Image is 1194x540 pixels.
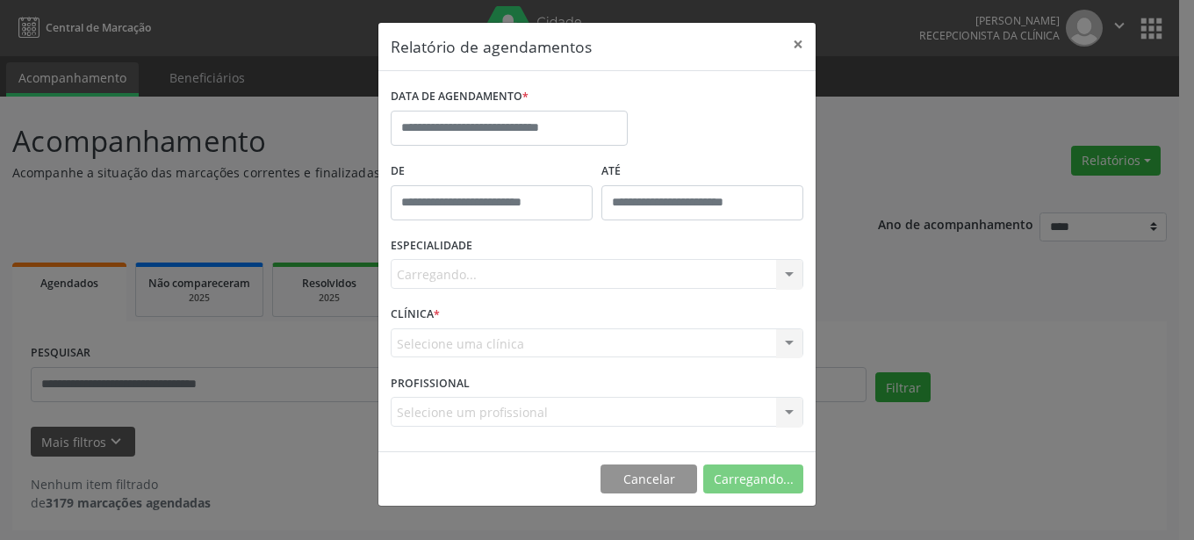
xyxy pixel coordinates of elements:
label: PROFISSIONAL [391,370,470,397]
button: Carregando... [703,464,803,494]
label: ATÉ [601,158,803,185]
button: Cancelar [601,464,697,494]
label: De [391,158,593,185]
button: Close [780,23,816,66]
label: CLÍNICA [391,301,440,328]
label: DATA DE AGENDAMENTO [391,83,529,111]
h5: Relatório de agendamentos [391,35,592,58]
label: ESPECIALIDADE [391,233,472,260]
